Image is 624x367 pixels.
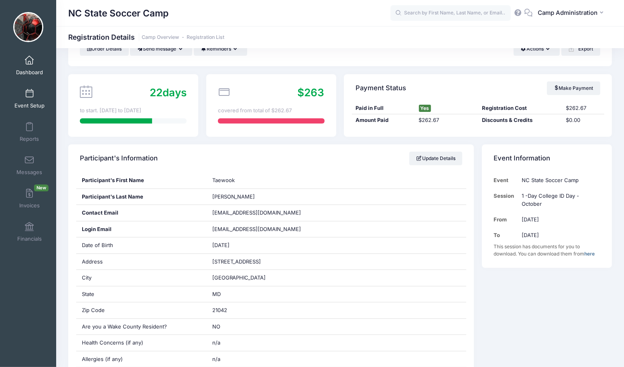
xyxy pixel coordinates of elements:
div: Date of Birth [76,237,206,253]
h1: Registration Details [68,33,224,41]
span: Financials [17,235,42,242]
h4: Event Information [494,147,550,170]
span: 21042 [212,307,227,313]
span: Event Setup [14,102,45,109]
a: Financials [10,218,49,246]
div: State [76,286,206,302]
button: Actions [514,42,560,56]
div: Zip Code [76,302,206,318]
div: Participant's Last Name [76,189,206,205]
span: Taewook [212,177,235,183]
div: $0.00 [562,116,604,124]
a: InvoicesNew [10,185,49,213]
div: covered from total of $262.67 [218,107,325,115]
div: Discounts & Credits [478,116,562,124]
td: [DATE] [518,212,600,227]
button: Send message [130,42,192,56]
span: MD [212,291,221,297]
div: days [150,85,187,100]
span: Reports [20,136,39,142]
input: Search by First Name, Last Name, or Email... [390,5,511,21]
div: Paid in Full [352,104,415,112]
div: Address [76,254,206,270]
h4: Participant's Information [80,147,158,170]
span: 22 [150,86,163,99]
a: here [584,251,595,257]
button: Reminders [194,42,247,56]
span: NO [212,323,220,330]
td: Event [494,172,518,188]
td: NC State Soccer Camp [518,172,600,188]
div: Amount Paid [352,116,415,124]
span: n/a [212,339,220,346]
span: [GEOGRAPHIC_DATA] [212,274,266,281]
a: Update Details [409,152,463,165]
span: Dashboard [16,69,43,76]
a: Registration List [187,34,224,41]
div: Contact Email [76,205,206,221]
span: $263 [298,86,325,99]
span: New [34,185,49,191]
span: [STREET_ADDRESS] [212,258,261,265]
span: [EMAIL_ADDRESS][DOMAIN_NAME] [212,225,313,233]
span: [EMAIL_ADDRESS][DOMAIN_NAME] [212,209,301,216]
div: $262.67 [562,104,604,112]
img: NC State Soccer Camp [13,12,43,42]
h1: NC State Soccer Camp [68,4,169,22]
td: To [494,227,518,243]
td: [DATE] [518,227,600,243]
a: Camp Overview [142,34,179,41]
div: This session has documents for you to download. You can download them from [494,243,600,258]
div: Login Email [76,221,206,237]
a: Make Payment [547,81,600,95]
span: Yes [419,105,431,112]
a: Dashboard [10,51,49,79]
span: Camp Administration [538,8,598,17]
a: Event Setup [10,85,49,113]
div: Are you a Wake County Resident? [76,319,206,335]
button: Export [561,42,600,56]
td: Session [494,188,518,212]
h4: Payment Status [356,77,407,99]
div: Registration Cost [478,104,562,112]
div: Participant's First Name [76,172,206,189]
td: 1 -Day College ID Day - October [518,188,600,212]
div: Health Concerns (if any) [76,335,206,351]
span: n/a [212,356,220,362]
a: Reports [10,118,49,146]
div: to start. [DATE] to [DATE] [80,107,187,115]
span: Invoices [19,202,40,209]
div: $262.67 [415,116,478,124]
td: From [494,212,518,227]
span: [PERSON_NAME] [212,193,255,200]
div: City [76,270,206,286]
span: Messages [16,169,42,176]
button: Camp Administration [533,4,612,22]
span: [DATE] [212,242,230,248]
a: Order Details [80,42,129,56]
a: Messages [10,151,49,179]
